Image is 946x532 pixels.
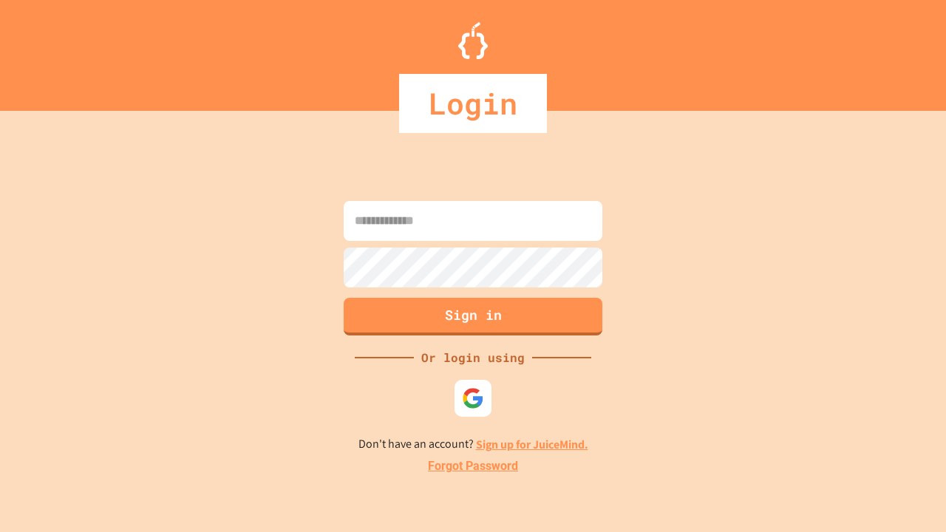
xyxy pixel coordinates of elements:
[358,435,588,454] p: Don't have an account?
[399,74,547,133] div: Login
[458,22,488,59] img: Logo.svg
[344,298,602,335] button: Sign in
[823,409,931,471] iframe: chat widget
[462,387,484,409] img: google-icon.svg
[884,473,931,517] iframe: chat widget
[428,457,518,475] a: Forgot Password
[476,437,588,452] a: Sign up for JuiceMind.
[414,349,532,366] div: Or login using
